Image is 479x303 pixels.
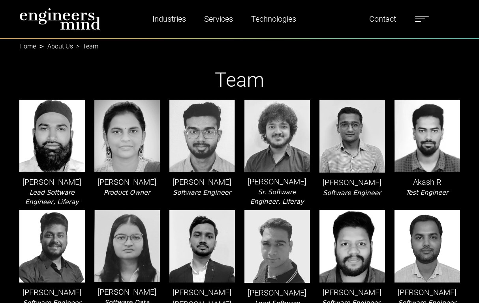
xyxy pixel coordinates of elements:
[19,100,85,172] img: leader-img
[19,8,101,30] img: logo
[319,177,385,188] p: [PERSON_NAME]
[73,42,98,51] li: Team
[169,100,235,172] img: leader-img
[244,100,310,172] img: leader-img
[173,189,231,196] i: Software Engineer
[250,188,304,205] i: Sr. Software Engineer, Liferay
[323,189,381,197] i: Software Engineer
[47,43,73,50] a: About Us
[406,189,449,196] i: Test Engineer
[19,38,460,47] nav: breadcrumb
[169,210,235,283] img: leader-img
[366,10,399,28] a: Contact
[394,176,460,188] p: Akash R
[319,210,385,283] img: leader-img
[19,68,460,92] h1: Team
[94,286,160,298] p: [PERSON_NAME]
[94,210,160,282] img: leader-img
[103,189,150,196] i: Product Owner
[394,210,460,283] img: leader-img
[394,286,460,298] p: [PERSON_NAME]
[248,10,299,28] a: Technologies
[19,286,85,298] p: [PERSON_NAME]
[244,210,310,283] img: leader-img
[19,43,36,50] a: Home
[319,100,385,173] img: leader-img
[94,176,160,188] p: [PERSON_NAME]
[25,189,79,206] i: Lead Software Engineer, Liferay
[394,100,460,172] img: leader-img
[19,176,85,188] p: [PERSON_NAME]
[149,10,189,28] a: Industries
[244,287,310,299] p: [PERSON_NAME]
[201,10,236,28] a: Services
[19,210,85,283] img: leader-img
[94,100,160,172] img: leader-img
[169,176,235,188] p: [PERSON_NAME]
[244,176,310,188] p: [PERSON_NAME]
[319,286,385,298] p: [PERSON_NAME]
